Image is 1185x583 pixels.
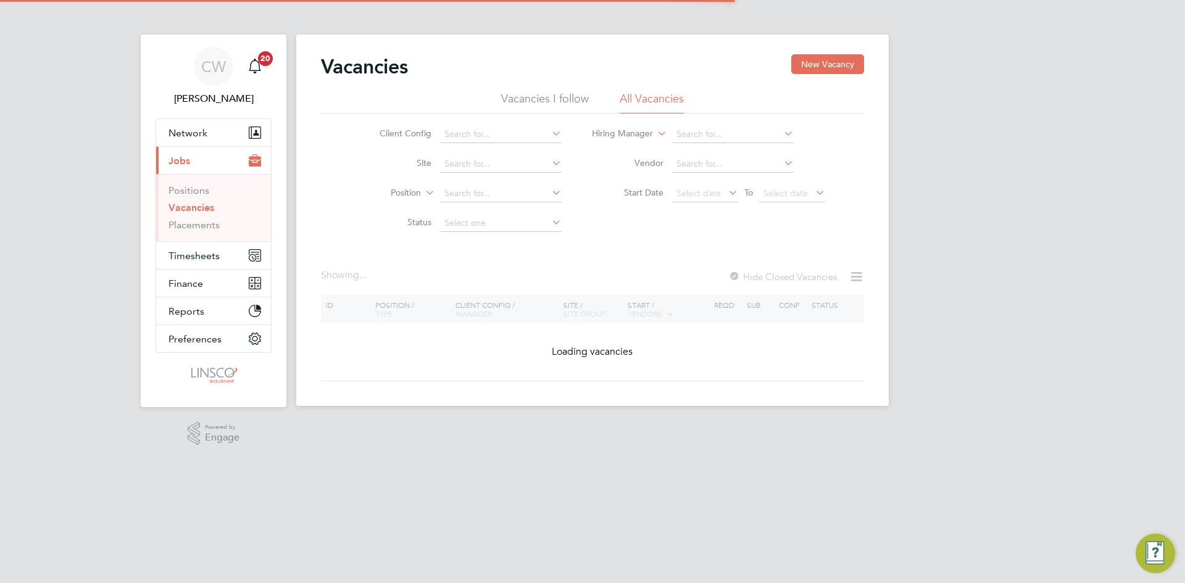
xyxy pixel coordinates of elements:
label: Hide Closed Vacancies [728,271,837,283]
button: Reports [156,297,271,325]
a: Vacancies [168,202,214,213]
span: CW [201,59,226,75]
button: Jobs [156,147,271,174]
label: Position [350,187,421,199]
input: Select one [440,215,562,232]
span: Select date [676,188,721,199]
a: Placements [168,219,220,231]
input: Search for... [440,126,562,143]
img: linsco-logo-retina.png [188,365,239,385]
label: Vendor [592,157,663,168]
span: Jobs [168,155,190,167]
label: Site [360,157,431,168]
button: Network [156,119,271,146]
button: Finance [156,270,271,297]
span: Chloe Whittall [156,91,272,106]
input: Search for... [440,155,562,173]
label: Status [360,217,431,228]
input: Search for... [440,185,562,202]
a: Go to home page [156,365,272,385]
label: Client Config [360,128,431,139]
a: CW[PERSON_NAME] [156,47,272,106]
button: New Vacancy [791,54,864,74]
a: 20 [243,47,267,86]
input: Search for... [672,126,794,143]
label: Hiring Manager [582,128,653,140]
span: Powered by [205,422,239,432]
li: Vacancies I follow [501,91,589,114]
span: Timesheets [168,250,220,262]
li: All Vacancies [620,91,684,114]
button: Engage Resource Center [1136,534,1175,573]
div: Showing [321,269,369,282]
span: To [741,184,757,201]
div: Jobs [156,174,271,241]
span: Network [168,127,207,139]
a: Positions [168,184,209,196]
span: Engage [205,432,239,443]
span: ... [359,269,367,281]
span: Finance [168,278,203,289]
span: Select date [763,188,808,199]
a: Powered byEngage [188,422,240,445]
input: Search for... [672,155,794,173]
button: Preferences [156,325,271,352]
h2: Vacancies [321,54,408,79]
span: 20 [258,51,273,66]
span: Reports [168,305,204,317]
button: Timesheets [156,242,271,269]
label: Start Date [592,187,663,198]
nav: Main navigation [141,35,286,407]
span: Preferences [168,333,222,345]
